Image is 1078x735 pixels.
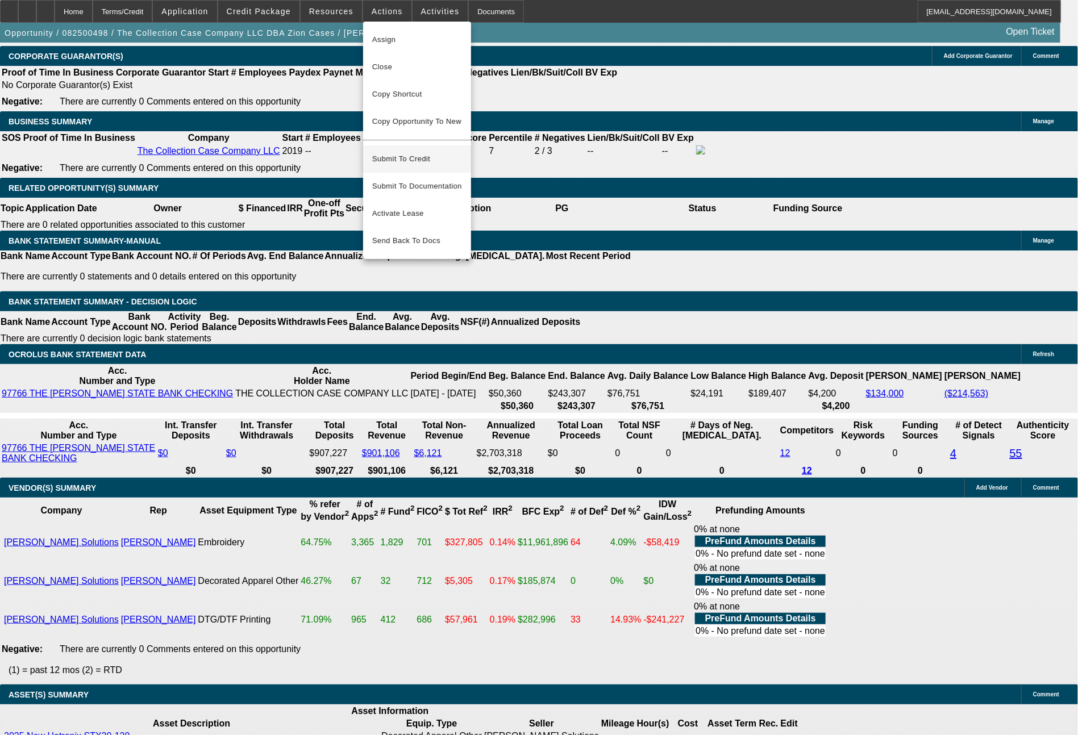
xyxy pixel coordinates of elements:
[372,152,462,166] span: Submit To Credit
[372,33,462,47] span: Assign
[372,117,461,126] span: Copy Opportunity To New
[372,207,462,220] span: Activate Lease
[372,179,462,193] span: Submit To Documentation
[372,60,462,74] span: Close
[372,87,462,101] span: Copy Shortcut
[372,234,462,248] span: Send Back To Docs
